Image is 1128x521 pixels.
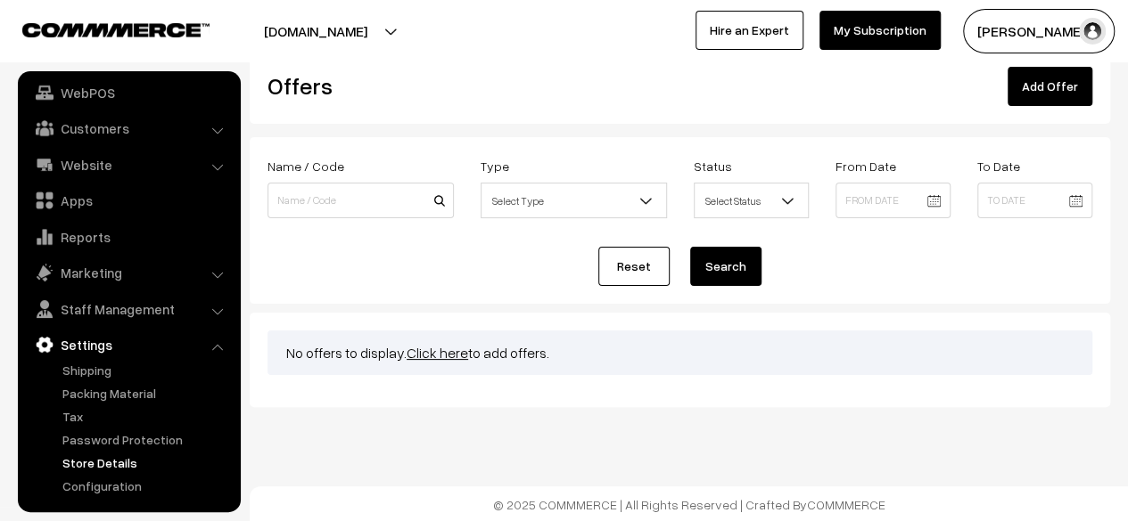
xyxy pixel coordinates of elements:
a: Store Details [58,453,235,472]
button: Search [690,247,762,286]
a: Settings [22,329,235,361]
a: Hire an Expert [696,11,803,50]
a: Reset [598,247,670,286]
a: COMMMERCE [807,497,885,512]
a: COMMMERCE [22,18,178,39]
input: To Date [977,183,1092,218]
img: user [1079,18,1106,45]
span: Select Status [695,185,808,216]
div: No offers to display. to add offers. [268,330,1092,375]
a: Configuration [58,476,235,495]
h2: Offers [268,72,524,100]
a: Customers [22,112,235,144]
button: [DOMAIN_NAME] [202,9,430,53]
span: Select Type [482,185,666,216]
a: Click here [407,344,468,362]
span: Select Type [481,183,667,218]
input: From Date [836,183,951,218]
a: Apps [22,184,235,216]
a: Add Offer [1008,67,1092,106]
a: Website [22,149,235,181]
a: Tax [58,407,235,426]
a: Marketing [22,256,235,289]
label: Status [694,157,732,175]
img: COMMMERCE [22,23,210,37]
span: Select Status [694,183,809,218]
label: Type [481,157,509,175]
a: Password Protection [58,430,235,449]
a: Shipping [58,361,235,379]
input: Name / Code [268,183,454,218]
a: WebPOS [22,77,235,109]
a: Staff Management [22,293,235,325]
a: My Subscription [819,11,941,50]
a: Packing Material [58,384,235,403]
button: [PERSON_NAME] [963,9,1115,53]
label: Name / Code [268,157,344,175]
label: To Date [977,157,1020,175]
label: From Date [836,157,896,175]
a: Reports [22,221,235,253]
